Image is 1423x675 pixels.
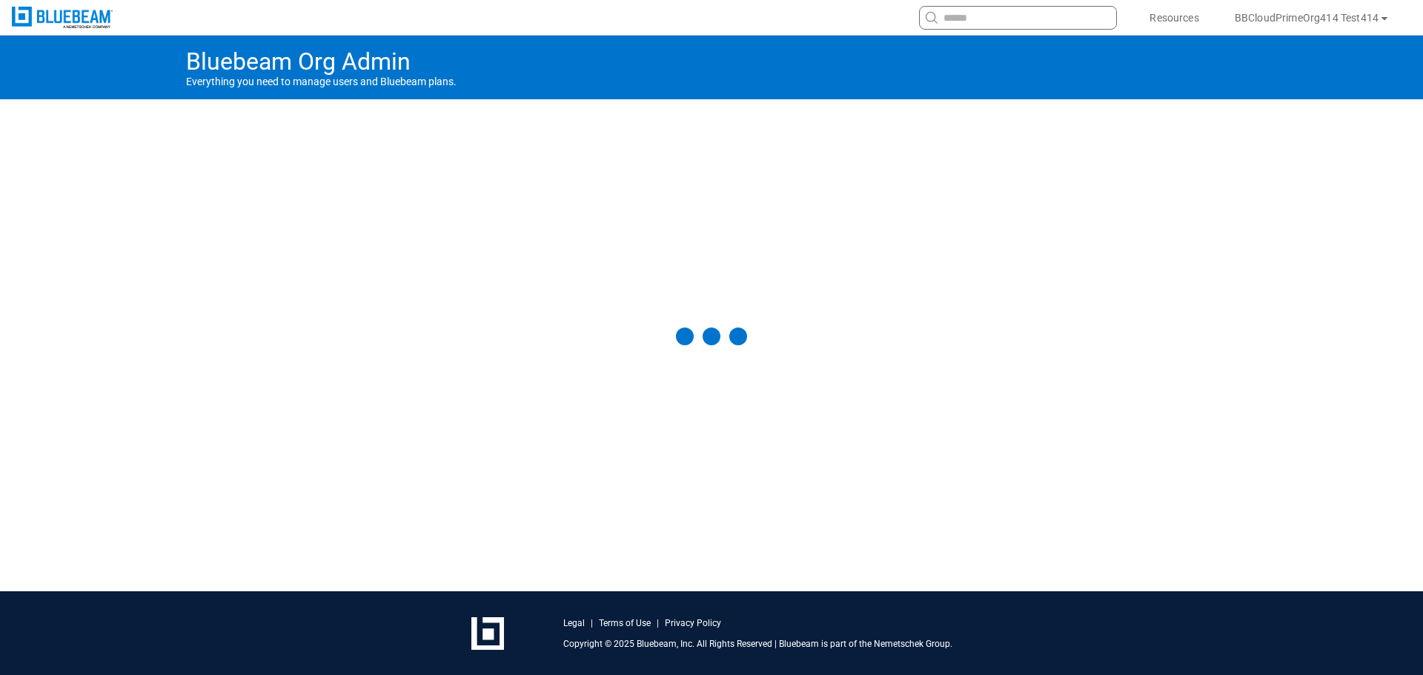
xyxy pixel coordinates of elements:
[563,638,952,650] p: Copyright © 2025 Bluebeam, Inc. All Rights Reserved | Bluebeam is part of the Nemetschek Group.
[599,617,651,629] a: Terms of Use
[186,47,1237,76] h1: Bluebeam Org Admin
[665,617,721,629] a: Privacy Policy
[563,617,721,629] div: | |
[1132,6,1216,30] button: Resources
[12,7,113,28] img: Bluebeam, Inc.
[174,36,1249,99] div: Everything you need to manage users and Bluebeam plans.
[1217,6,1408,30] button: BBCloudPrimeOrg414 Test414
[676,327,747,345] div: undefined
[563,617,585,629] a: Legal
